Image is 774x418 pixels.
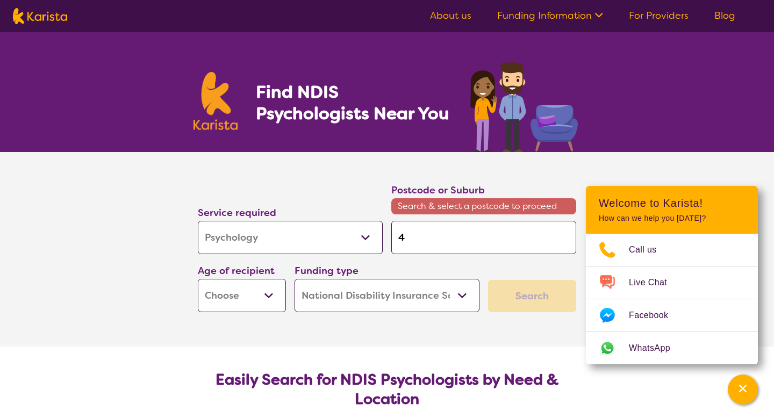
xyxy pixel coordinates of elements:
h2: Easily Search for NDIS Psychologists by Need & Location [206,370,568,409]
img: Karista logo [13,8,67,24]
label: Funding type [295,264,359,277]
h1: Find NDIS Psychologists Near You [256,81,455,124]
span: Live Chat [629,275,680,291]
label: Service required [198,206,276,219]
a: About us [430,9,471,22]
a: Blog [714,9,735,22]
p: How can we help you [DATE]? [599,214,745,223]
a: Web link opens in a new tab. [586,332,758,364]
a: For Providers [629,9,689,22]
span: WhatsApp [629,340,683,356]
img: psychology [467,58,580,152]
label: Age of recipient [198,264,275,277]
span: Facebook [629,307,681,323]
h2: Welcome to Karista! [599,197,745,210]
button: Channel Menu [728,374,758,405]
a: Funding Information [497,9,603,22]
ul: Choose channel [586,234,758,364]
img: Karista logo [193,72,238,130]
span: Search & select a postcode to proceed [391,198,576,214]
input: Type [391,221,576,254]
div: Channel Menu [586,186,758,364]
span: Call us [629,242,670,258]
label: Postcode or Suburb [391,184,485,197]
